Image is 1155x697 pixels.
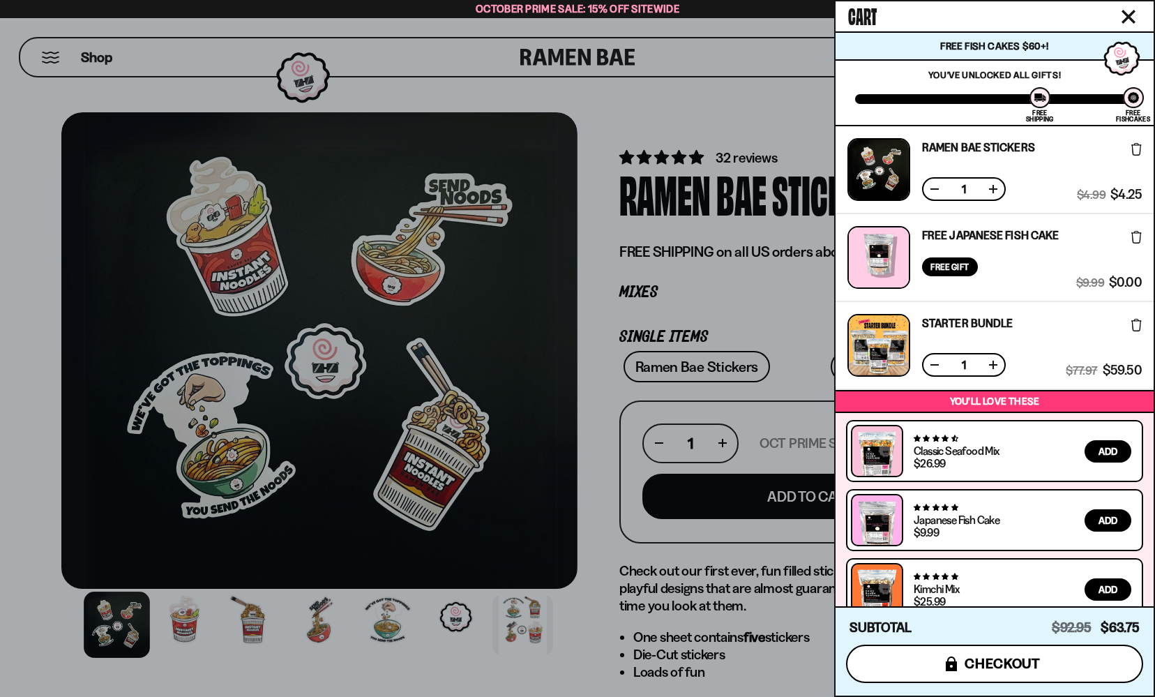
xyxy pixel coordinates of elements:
[965,656,1041,671] span: checkout
[1110,188,1142,201] span: $4.25
[914,582,959,596] a: Kimchi Mix
[1103,364,1142,377] span: $59.50
[1052,620,1092,636] span: $92.95
[1077,188,1105,201] span: $4.99
[914,458,945,469] div: $26.99
[922,230,1059,241] a: Free Japanese Fish Cake
[914,503,958,512] span: 4.77 stars
[1026,110,1053,122] div: Free Shipping
[914,527,939,538] div: $9.99
[846,645,1143,683] button: checkout
[922,317,1013,329] a: Starter Bundle
[1076,276,1104,289] span: $9.99
[855,69,1134,80] p: You've unlocked all gifts!
[1085,440,1131,463] button: Add
[914,444,999,458] a: Classic Seafood Mix
[1066,364,1097,377] span: $77.97
[914,434,958,443] span: 4.68 stars
[1109,276,1142,289] span: $0.00
[1099,585,1117,594] span: Add
[1085,509,1131,532] button: Add
[922,142,1035,153] a: Ramen Bae Stickers
[914,596,945,607] div: $25.99
[1099,516,1117,525] span: Add
[1118,6,1139,27] button: Close cart
[476,2,679,15] span: October Prime Sale: 15% off Sitewide
[1085,578,1131,601] button: Add
[953,359,975,370] span: 1
[848,1,877,29] span: Cart
[850,621,912,635] h4: Subtotal
[922,257,978,276] div: Free Gift
[953,183,975,195] span: 1
[914,572,958,581] span: 4.76 stars
[1101,620,1140,636] span: $63.75
[914,513,999,527] a: Japanese Fish Cake
[1099,447,1117,456] span: Add
[839,395,1150,408] p: You’ll love these
[1116,110,1150,122] div: Free Fishcakes
[940,40,1048,52] span: Free Fish Cakes $60+!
